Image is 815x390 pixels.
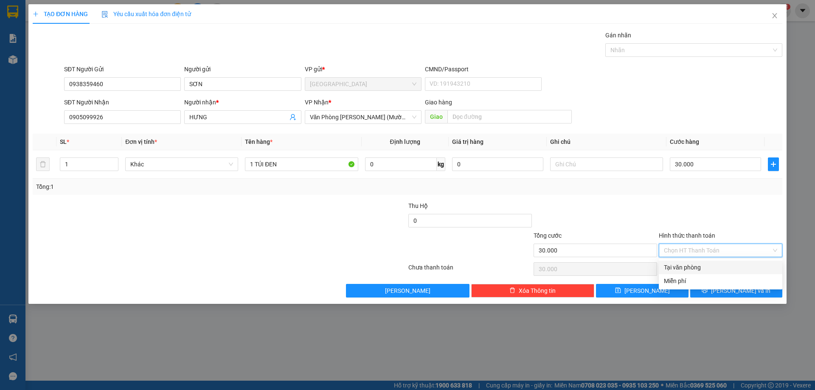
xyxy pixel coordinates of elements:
span: user-add [289,114,296,121]
label: Hình thức thanh toán [659,232,715,239]
span: kg [437,157,445,171]
span: Xóa Thông tin [519,286,556,295]
span: save [615,287,621,294]
th: Ghi chú [547,134,666,150]
span: delete [509,287,515,294]
span: Giá trị hàng [452,138,483,145]
span: Tổng cước [534,232,562,239]
span: [PERSON_NAME] và In [711,286,770,295]
button: [PERSON_NAME] [346,284,469,297]
span: plus [768,161,778,168]
button: save[PERSON_NAME] [596,284,688,297]
button: delete [36,157,50,171]
span: Giao [425,110,447,123]
input: Ghi Chú [550,157,663,171]
img: icon [101,11,108,18]
button: plus [768,157,779,171]
div: CMND/Passport [425,65,542,74]
button: printer[PERSON_NAME] và In [690,284,782,297]
div: Miễn phí [664,276,777,286]
span: Định lượng [390,138,420,145]
span: Cước hàng [670,138,699,145]
div: Chưa thanh toán [407,263,533,278]
div: Tại văn phòng [664,263,777,272]
span: Đà Lạt [310,78,416,90]
input: VD: Bàn, Ghế [245,157,358,171]
span: SL [60,138,67,145]
input: 0 [452,157,543,171]
span: Thu Hộ [408,202,428,209]
span: TẠO ĐƠN HÀNG [33,11,88,17]
div: SĐT Người Nhận [64,98,181,107]
label: Gán nhãn [605,32,631,39]
span: Tên hàng [245,138,273,145]
span: Đơn vị tính [125,138,157,145]
button: Close [763,4,787,28]
span: plus [33,11,39,17]
span: printer [702,287,708,294]
span: Khác [130,158,233,171]
span: Văn Phòng Trần Phú (Mường Thanh) [310,111,416,123]
button: deleteXóa Thông tin [471,284,595,297]
span: [PERSON_NAME] [385,286,430,295]
div: VP gửi [305,65,422,74]
span: Yêu cầu xuất hóa đơn điện tử [101,11,191,17]
span: [PERSON_NAME] [624,286,670,295]
div: Tổng: 1 [36,182,315,191]
span: Giao hàng [425,99,452,106]
div: Người gửi [184,65,301,74]
div: SĐT Người Gửi [64,65,181,74]
span: close [771,12,778,19]
input: Dọc đường [447,110,572,123]
span: VP Nhận [305,99,329,106]
div: Người nhận [184,98,301,107]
